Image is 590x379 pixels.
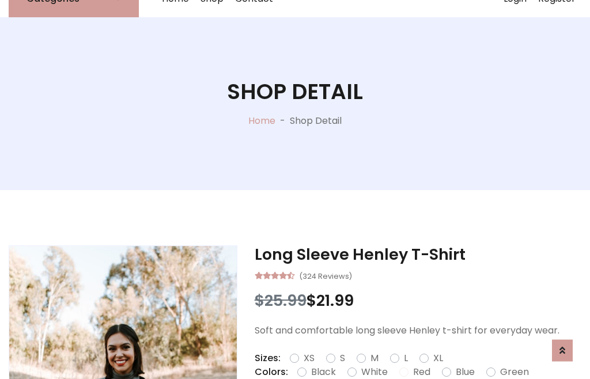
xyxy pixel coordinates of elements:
[311,365,336,379] label: Black
[290,114,342,128] p: Shop Detail
[304,351,315,365] label: XS
[500,365,529,379] label: Green
[413,365,430,379] label: Red
[340,351,345,365] label: S
[275,114,290,128] p: -
[316,290,354,311] span: 21.99
[255,324,581,338] p: Soft and comfortable long sleeve Henley t-shirt for everyday wear.
[370,351,379,365] label: M
[404,351,408,365] label: L
[248,114,275,127] a: Home
[255,365,288,379] p: Colors:
[227,79,363,105] h1: Shop Detail
[255,351,281,365] p: Sizes:
[255,245,581,264] h3: Long Sleeve Henley T-Shirt
[456,365,475,379] label: Blue
[361,365,388,379] label: White
[299,268,352,282] small: (324 Reviews)
[255,291,581,310] h3: $
[255,290,307,311] span: $25.99
[433,351,443,365] label: XL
